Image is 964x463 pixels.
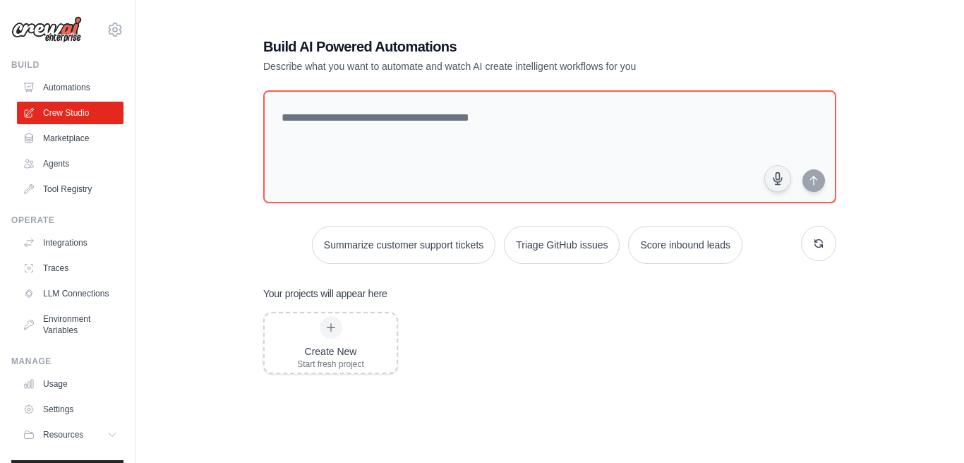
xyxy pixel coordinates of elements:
a: Agents [17,152,123,175]
h1: Build AI Powered Automations [263,37,737,56]
a: Settings [17,398,123,421]
a: Tool Registry [17,178,123,200]
span: Resources [43,429,83,440]
p: Describe what you want to automate and watch AI create intelligent workflows for you [263,59,737,73]
a: Crew Studio [17,102,123,124]
div: Build [11,59,123,71]
a: Usage [17,373,123,395]
a: Automations [17,76,123,99]
div: Operate [11,215,123,226]
button: Click to speak your automation idea [764,165,791,192]
button: Score inbound leads [628,226,742,264]
a: LLM Connections [17,282,123,305]
h3: Your projects will appear here [263,287,387,301]
img: Logo [11,16,82,43]
a: Integrations [17,231,123,254]
a: Environment Variables [17,308,123,342]
button: Summarize customer support tickets [312,226,495,264]
button: Triage GitHub issues [504,226,620,264]
a: Marketplace [17,127,123,150]
div: Create New [297,344,364,359]
button: Get new suggestions [801,226,836,261]
div: Start fresh project [297,359,364,370]
a: Traces [17,257,123,279]
button: Resources [17,423,123,446]
div: Manage [11,356,123,367]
